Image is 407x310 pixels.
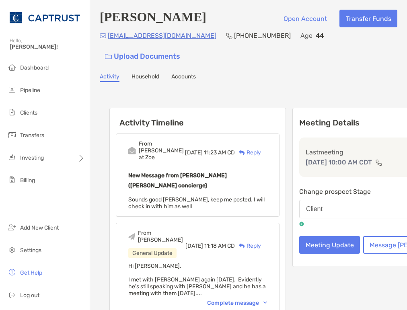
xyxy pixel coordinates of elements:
div: General Update [128,248,177,258]
img: CAPTRUST Logo [10,3,80,32]
button: Meeting Update [299,236,360,254]
span: Hi [PERSON_NAME], I met with [PERSON_NAME] again [DATE]. Evidently he's still speaking with [PERS... [128,263,266,297]
img: Reply icon [239,243,245,248]
img: Event icon [128,147,136,154]
img: communication type [375,159,382,166]
img: pipeline icon [7,85,17,94]
span: Clients [20,109,37,116]
img: clients icon [7,107,17,117]
span: [PERSON_NAME]! [10,43,85,50]
p: [DATE] 10:00 AM CDT [306,157,372,167]
h4: [PERSON_NAME] [100,10,206,27]
div: From [PERSON_NAME] [138,230,185,243]
img: Email Icon [100,33,106,38]
img: button icon [105,54,112,60]
button: Transfer Funds [339,10,397,27]
a: Accounts [171,73,196,82]
img: billing icon [7,175,17,185]
p: 44 [316,31,324,41]
div: Client [306,205,323,213]
span: Dashboard [20,64,49,71]
span: Add New Client [20,224,59,231]
h6: Activity Timeline [110,108,286,127]
span: Transfers [20,132,44,139]
b: New Message from [PERSON_NAME] ([PERSON_NAME] concierge) [128,172,227,189]
p: [PHONE_NUMBER] [234,31,291,41]
span: [DATE] [185,242,203,249]
img: add_new_client icon [7,222,17,232]
span: 11:18 AM CD [204,242,235,249]
img: get-help icon [7,267,17,277]
img: dashboard icon [7,62,17,72]
img: Reply icon [239,150,245,155]
a: Activity [100,73,119,82]
div: From [PERSON_NAME] at Zoe [139,140,185,161]
span: 11:23 AM CD [204,149,235,156]
span: Settings [20,247,41,254]
span: Sounds good [PERSON_NAME], keep me posted. I will check in with him as well [128,196,265,210]
span: Billing [20,177,35,184]
span: Get Help [20,269,42,276]
div: Complete message [207,300,267,306]
button: Open Account [277,10,333,27]
span: [DATE] [185,149,203,156]
img: investing icon [7,152,17,162]
a: Upload Documents [100,48,185,65]
img: Phone Icon [226,33,232,39]
a: Household [132,73,159,82]
img: Chevron icon [263,302,267,304]
img: settings icon [7,245,17,255]
img: transfers icon [7,130,17,140]
span: Log out [20,292,39,299]
div: Reply [235,242,261,250]
img: Event icon [128,233,135,240]
span: Investing [20,154,44,161]
div: Reply [235,148,261,157]
span: Pipeline [20,87,40,94]
p: [EMAIL_ADDRESS][DOMAIN_NAME] [108,31,216,41]
p: Age [300,31,312,41]
img: logout icon [7,290,17,300]
img: tooltip [299,222,304,226]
